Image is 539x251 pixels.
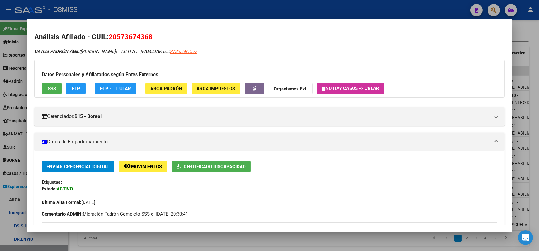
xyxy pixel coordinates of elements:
[34,49,197,54] i: | ACTIVO |
[42,161,114,172] button: Enviar Credencial Digital
[42,211,83,217] strong: Comentario ADMIN:
[47,164,109,169] span: Enviar Credencial Digital
[100,86,131,91] span: FTP - Titular
[317,83,384,94] button: No hay casos -> Crear
[172,161,251,172] button: Certificado Discapacidad
[42,71,497,78] h3: Datos Personales y Afiliatorios según Entes Externos:
[34,49,80,54] strong: DATOS PADRÓN ÁGIL:
[150,86,182,91] span: ARCA Padrón
[42,179,62,185] strong: Etiquetas:
[95,83,136,94] button: FTP - Titular
[42,186,57,192] strong: Estado:
[145,83,187,94] button: ARCA Padrón
[74,113,102,120] strong: B15 - Boreal
[42,211,188,217] span: Migración Padrón Completo SSS el [DATE] 20:30:41
[34,49,116,54] span: [PERSON_NAME]
[197,86,235,91] span: ARCA Impuestos
[48,86,56,91] span: SSS
[170,49,197,54] span: 27305091567
[42,200,95,205] span: [DATE]
[34,133,505,151] mat-expansion-panel-header: Datos de Empadronamiento
[274,86,308,92] strong: Organismos Ext.
[57,186,73,192] strong: ACTIVO
[142,49,197,54] span: FAMILIAR DE:
[34,107,505,126] mat-expansion-panel-header: Gerenciador:B15 - Boreal
[192,83,240,94] button: ARCA Impuestos
[66,83,86,94] button: FTP
[184,164,246,169] span: Certificado Discapacidad
[518,230,533,245] div: Open Intercom Messenger
[42,113,490,120] mat-panel-title: Gerenciador:
[109,33,152,41] span: 20573674368
[124,162,131,170] mat-icon: remove_red_eye
[119,161,167,172] button: Movimientos
[42,83,62,94] button: SSS
[42,138,490,146] mat-panel-title: Datos de Empadronamiento
[42,200,81,205] strong: Última Alta Formal:
[34,32,505,42] h2: Análisis Afiliado - CUIL:
[322,86,379,91] span: No hay casos -> Crear
[131,164,162,169] span: Movimientos
[269,83,313,94] button: Organismos Ext.
[72,86,80,91] span: FTP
